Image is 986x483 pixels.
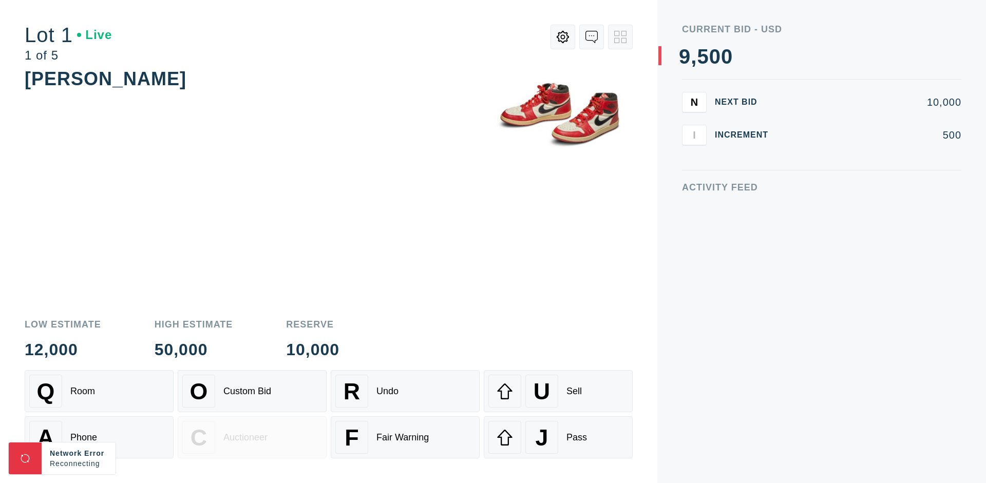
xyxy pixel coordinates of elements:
[70,386,95,397] div: Room
[25,49,112,62] div: 1 of 5
[682,25,961,34] div: Current Bid - USD
[682,92,707,112] button: N
[25,416,174,458] button: APhone
[191,424,207,451] span: C
[178,370,327,412] button: OCustom Bid
[25,370,174,412] button: QRoom
[223,386,271,397] div: Custom Bid
[344,378,360,404] span: R
[682,125,707,145] button: I
[709,46,721,67] div: 0
[682,183,961,192] div: Activity Feed
[223,432,268,443] div: Auctioneer
[535,424,548,451] span: J
[25,25,112,45] div: Lot 1
[691,96,698,108] span: N
[25,68,186,89] div: [PERSON_NAME]
[697,46,709,67] div: 5
[37,424,54,451] span: A
[345,424,358,451] span: F
[715,98,776,106] div: Next Bid
[331,370,480,412] button: RUndo
[190,378,208,404] span: O
[286,341,339,358] div: 10,000
[376,386,399,397] div: Undo
[70,432,97,443] div: Phone
[715,131,776,139] div: Increment
[376,432,429,443] div: Fair Warning
[721,46,733,67] div: 0
[286,320,339,329] div: Reserve
[50,448,107,458] div: Network Error
[37,378,55,404] span: Q
[691,46,697,252] div: ,
[25,320,101,329] div: Low Estimate
[331,416,480,458] button: FFair Warning
[785,97,961,107] div: 10,000
[679,46,691,67] div: 9
[785,130,961,140] div: 500
[50,458,107,469] div: Reconnecting
[77,29,112,41] div: Live
[25,341,101,358] div: 12,000
[155,320,233,329] div: High Estimate
[178,416,327,458] button: CAuctioneer
[566,386,582,397] div: Sell
[155,341,233,358] div: 50,000
[693,129,696,141] span: I
[566,432,587,443] div: Pass
[484,416,633,458] button: JPass
[534,378,550,404] span: U
[484,370,633,412] button: USell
